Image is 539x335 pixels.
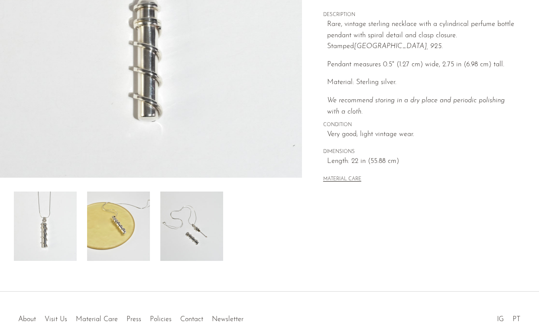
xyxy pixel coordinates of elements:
[323,148,518,156] span: DIMENSIONS
[327,129,518,140] span: Very good; light vintage wear.
[87,192,150,261] img: Spiral Perfume Pendant Necklace
[493,309,525,325] ul: Social Medias
[150,316,172,323] a: Policies
[323,121,518,129] span: CONDITION
[513,316,520,323] a: PT
[497,316,504,323] a: IG
[76,316,118,323] a: Material Care
[18,316,36,323] a: About
[45,316,67,323] a: Visit Us
[323,176,361,183] button: MATERIAL CARE
[180,316,203,323] a: Contact
[127,316,141,323] a: Press
[327,156,518,167] span: Length: 22 in (55.88 cm)
[323,11,518,19] span: DESCRIPTION
[327,59,518,71] p: Pendant measures 0.5" (1.27 cm) wide, 2.75 in (6.98 cm) tall.
[327,19,518,52] p: Rare, vintage sterling necklace with a cylindrical perfume bottle pendant with spiral detail and ...
[327,77,518,88] p: Material: Sterling silver.
[160,192,223,261] img: Spiral Perfume Pendant Necklace
[14,309,248,325] ul: Quick links
[14,192,77,261] img: Spiral Perfume Pendant Necklace
[354,43,443,50] em: [GEOGRAPHIC_DATA], 925.
[327,97,505,115] i: We recommend storing in a dry place and periodic polishing with a cloth.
